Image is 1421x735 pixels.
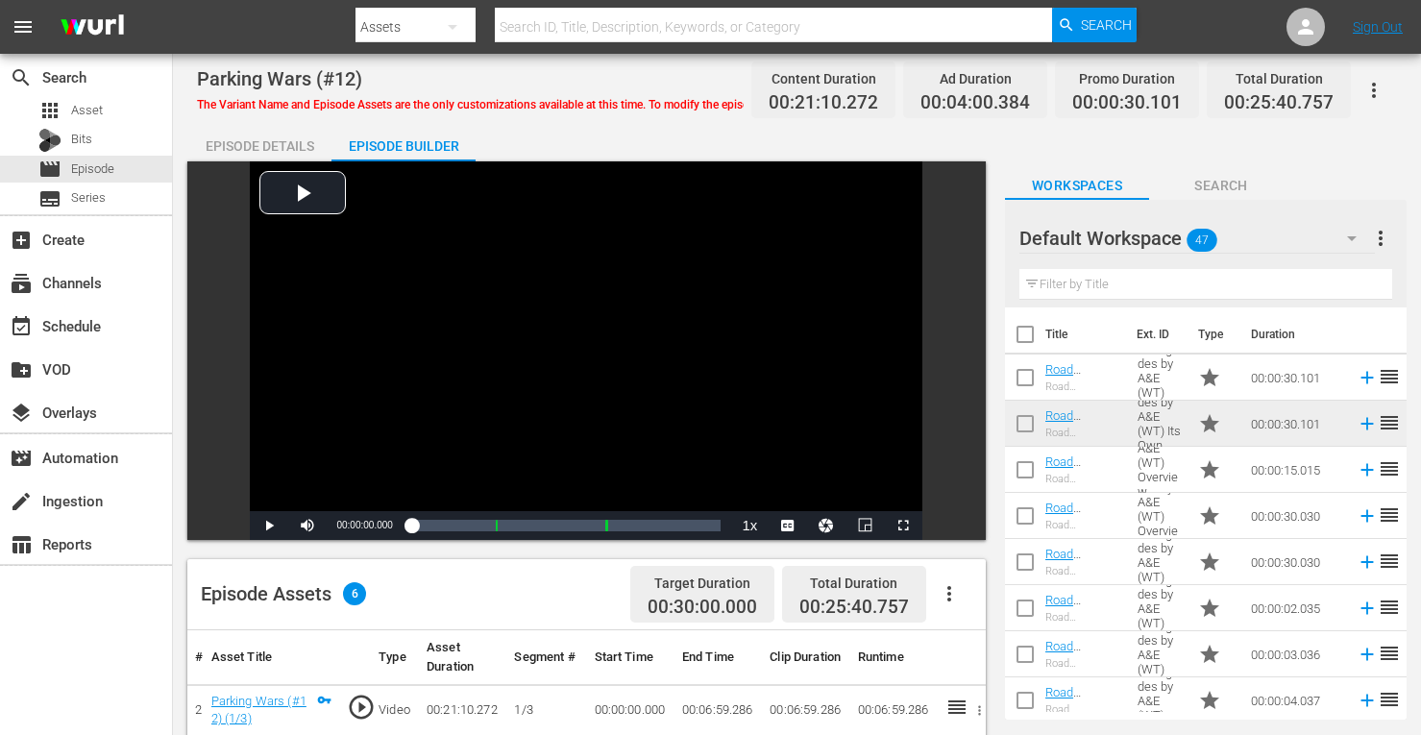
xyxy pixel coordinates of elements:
a: Road Renegades by A&E (WT) Its Own Channel 30 [1045,408,1113,480]
span: Workspaces [1005,174,1149,198]
span: reorder [1378,365,1401,388]
td: Road Renegades by A&E (WT) Overview Gnarly 30 [1130,493,1190,539]
button: Captions [769,511,807,540]
span: Ingestion [10,490,33,513]
button: Search [1052,8,1137,42]
th: Start Time [587,630,674,685]
td: 00:00:02.035 [1243,585,1349,631]
td: 00:00:15.015 [1243,447,1349,493]
span: reorder [1378,457,1401,480]
span: Promo [1198,458,1221,481]
th: Clip Duration [762,630,849,685]
div: Bits [38,129,61,152]
a: Road Renegades Channel ID 2 [1045,593,1114,636]
th: Asset Duration [419,630,506,685]
span: Series [71,188,106,208]
span: reorder [1378,642,1401,665]
div: Episode Builder [331,123,476,169]
span: 00:00:00.000 [336,520,392,530]
div: Road Renegades by A&E (WT) Action 30 [1045,380,1122,393]
a: Road Renegades by A&E (WT) Overview Gnarly 30 [1045,501,1113,573]
th: Asset Title [204,630,339,685]
span: Create [10,229,33,252]
a: Sign Out [1353,19,1403,35]
div: Content Duration [769,65,878,92]
th: Ext. ID [1125,307,1187,361]
a: Road Renegades by A&E (WT) Parking Wars 30 [1045,547,1117,619]
span: Promo [1198,551,1221,574]
span: 00:00:30.101 [1072,92,1182,114]
span: reorder [1378,411,1401,434]
span: 47 [1187,220,1217,260]
span: Asset [38,99,61,122]
svg: Add to Episode [1357,690,1378,711]
img: ans4CAIJ8jUAAAAAAAAAAAAAAAAAAAAAAAAgQb4GAAAAAAAAAAAAAAAAAAAAAAAAJMjXAAAAAAAAAAAAAAAAAAAAAAAAgAT5G... [46,5,138,50]
span: 00:30:00.000 [648,597,757,619]
td: 00:00:30.101 [1243,355,1349,401]
span: more_vert [1369,227,1392,250]
button: Episode Builder [331,123,476,161]
span: Promo [1198,597,1221,620]
button: Episode Details [187,123,331,161]
td: Road Renegades by A&E (WT) Channel ID 2 [1130,585,1190,631]
div: Default Workspace [1019,211,1375,265]
th: # [187,630,204,685]
div: Road Renegades by A&E (WT) Overview Gnarly 30 [1045,519,1122,531]
td: 00:00:30.030 [1243,539,1349,585]
td: Road Renegades by A&E (WT) Channel ID 3 [1130,631,1190,677]
div: Episode Assets [201,582,366,605]
div: Road Renegades Channel ID 3 [1045,657,1122,670]
div: Road Renegades Channel ID 2 [1045,611,1122,624]
button: Picture-in-Picture [845,511,884,540]
td: 00:00:30.101 [1243,401,1349,447]
button: more_vert [1369,215,1392,261]
td: Road Renegades by A&E (WT) Parking Wars 30 [1130,539,1190,585]
span: Search [1081,8,1132,42]
td: 00:00:04.037 [1243,677,1349,723]
span: Promo [1198,643,1221,666]
button: Playback Rate [730,511,769,540]
a: Road Renegades Channel ID 3 [1045,639,1114,682]
td: 00:00:03.036 [1243,631,1349,677]
th: Segment # [506,630,586,685]
td: Road Renegades by A&E (WT) Action 30 [1130,355,1190,401]
span: Channels [10,272,33,295]
div: Road Renegades by A&E (WT) Parking Wars 30 [1045,565,1122,577]
span: Schedule [10,315,33,338]
button: Fullscreen [884,511,922,540]
span: Search [10,66,33,89]
span: reorder [1378,596,1401,619]
div: Episode Details [187,123,331,169]
a: Parking Wars (#12) (1/3) [211,694,306,726]
span: menu [12,15,35,38]
svg: Add to Episode [1357,644,1378,665]
span: The Variant Name and Episode Assets are the only customizations available at this time. To modify... [197,98,984,111]
div: Total Duration [799,570,909,597]
span: Promo [1198,504,1221,527]
span: Search [1149,174,1293,198]
svg: Add to Episode [1357,459,1378,480]
span: reorder [1378,503,1401,527]
svg: Add to Episode [1357,367,1378,388]
th: Type [1187,307,1239,361]
svg: Add to Episode [1357,413,1378,434]
th: Title [1045,307,1125,361]
span: play_circle_outline [347,693,376,722]
a: Road Renegades by A&E (WT) Overview Cutdown Gnarly 15 [1045,454,1113,541]
div: Total Duration [1224,65,1334,92]
td: Road Renegades by A&E (WT) Channel ID 4 [1130,677,1190,723]
svg: Add to Episode [1357,598,1378,619]
span: Overlays [10,402,33,425]
span: Promo [1198,366,1221,389]
span: Bits [71,130,92,149]
button: Play [250,511,288,540]
div: Ad Duration [920,65,1030,92]
div: Road Renegades by A&E (WT) Overview Cutdown Gnarly 15 [1045,473,1122,485]
th: Duration [1239,307,1355,361]
span: 6 [343,582,366,605]
span: 00:04:00.384 [920,92,1030,114]
a: Road Renegades Channel ID 4 [1045,685,1114,728]
span: Episode [38,158,61,181]
span: 00:21:10.272 [769,92,878,114]
th: Runtime [850,630,938,685]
